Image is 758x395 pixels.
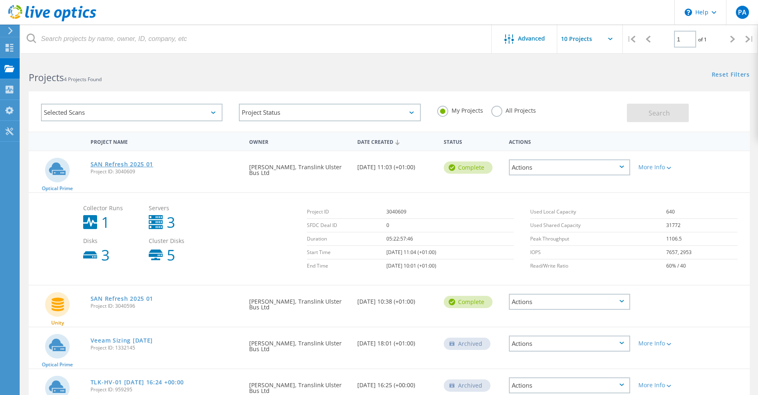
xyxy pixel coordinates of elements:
[91,387,241,392] span: Project ID: 959295
[86,134,245,149] div: Project Name
[509,159,631,175] div: Actions
[386,246,514,259] td: [DATE] 11:04 (+01:00)
[91,338,153,343] a: Veeam Sizing [DATE]
[29,71,64,84] b: Projects
[509,294,631,310] div: Actions
[638,341,688,346] div: More Info
[666,246,738,259] td: 7657, 2953
[386,232,514,246] td: 05:22:57:46
[353,134,440,149] div: Date Created
[307,232,386,246] td: Duration
[509,336,631,352] div: Actions
[666,259,738,273] td: 60% / 40
[649,109,670,118] span: Search
[666,205,738,219] td: 640
[101,248,110,263] b: 3
[91,304,241,309] span: Project ID: 3040596
[245,327,353,360] div: [PERSON_NAME], Translink Ulster Bus Ltd
[530,259,666,273] td: Read/Write Ratio
[64,76,102,83] span: 4 Projects Found
[353,286,440,313] div: [DATE] 10:38 (+01:00)
[307,246,386,259] td: Start Time
[666,232,738,246] td: 1106.5
[741,25,758,54] div: |
[530,232,666,246] td: Peak Throughput
[437,106,483,114] label: My Projects
[685,9,692,16] svg: \n
[505,134,635,149] div: Actions
[239,104,420,121] div: Project Status
[666,219,738,232] td: 31772
[518,36,545,41] span: Advanced
[491,106,536,114] label: All Projects
[167,248,175,263] b: 5
[530,205,666,219] td: Used Local Capacity
[245,151,353,184] div: [PERSON_NAME], Translink Ulster Bus Ltd
[444,338,490,350] div: Archived
[149,205,206,211] span: Servers
[623,25,640,54] div: |
[712,72,750,79] a: Reset Filters
[440,134,504,149] div: Status
[167,215,175,230] b: 3
[41,104,222,121] div: Selected Scans
[42,362,73,367] span: Optical Prime
[444,161,492,174] div: Complete
[509,377,631,393] div: Actions
[698,36,707,43] span: of 1
[353,151,440,178] div: [DATE] 11:03 (+01:00)
[91,296,153,302] a: SAN Refresh 2025 01
[42,186,73,191] span: Optical Prime
[149,238,206,244] span: Cluster Disks
[738,9,747,16] span: PA
[51,320,64,325] span: Unity
[20,25,492,53] input: Search projects by name, owner, ID, company, etc
[245,286,353,318] div: [PERSON_NAME], Translink Ulster Bus Ltd
[91,379,184,385] a: TLK-HV-01 [DATE] 16:24 +00:00
[638,164,688,170] div: More Info
[638,382,688,388] div: More Info
[386,219,514,232] td: 0
[91,161,153,167] a: SAN Refresh 2025 01
[444,296,492,308] div: Complete
[386,205,514,219] td: 3040609
[101,215,110,230] b: 1
[307,205,386,219] td: Project ID
[307,259,386,273] td: End Time
[386,259,514,273] td: [DATE] 10:01 (+01:00)
[245,134,353,149] div: Owner
[627,104,689,122] button: Search
[83,238,141,244] span: Disks
[91,169,241,174] span: Project ID: 3040609
[530,246,666,259] td: IOPS
[83,205,141,211] span: Collector Runs
[353,327,440,354] div: [DATE] 18:01 (+01:00)
[530,219,666,232] td: Used Shared Capacity
[307,219,386,232] td: SFDC Deal ID
[8,17,96,23] a: Live Optics Dashboard
[444,379,490,392] div: Archived
[91,345,241,350] span: Project ID: 1332145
